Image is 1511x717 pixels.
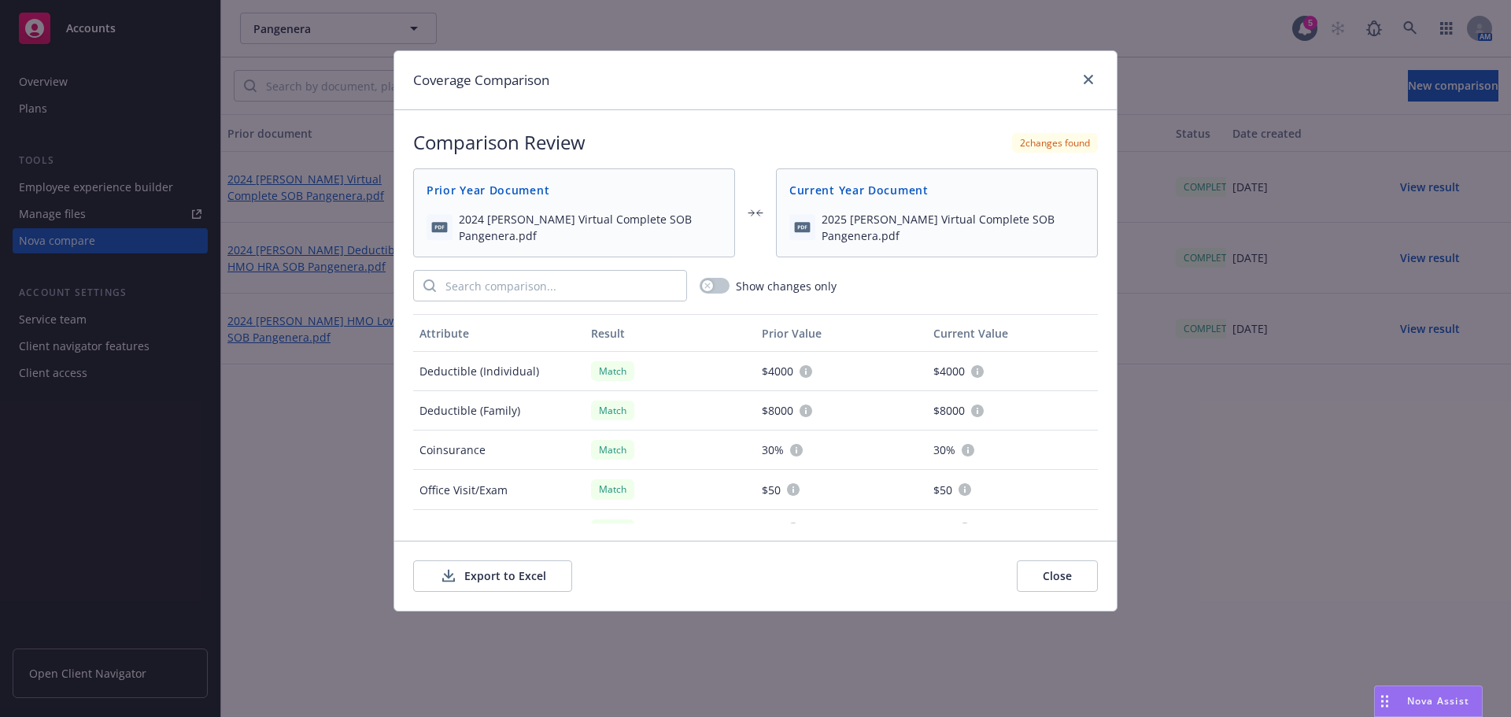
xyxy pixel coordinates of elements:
span: $50 [933,521,952,538]
span: Show changes only [736,278,837,294]
span: 2025 [PERSON_NAME] Virtual Complete SOB Pangenera.pdf [822,211,1084,244]
a: close [1079,70,1098,89]
div: Attribute [419,325,578,342]
div: Outpatient Specialist Visit [413,510,585,549]
div: Match [591,519,634,539]
button: Attribute [413,314,585,352]
div: Match [591,440,634,460]
span: Prior Year Document [427,182,722,198]
svg: Search [423,279,436,292]
div: Drag to move [1375,686,1395,716]
span: $4000 [933,363,965,379]
button: Current Value [927,314,1099,352]
div: Office Visit/Exam [413,470,585,509]
div: Match [591,401,634,420]
button: Result [585,314,756,352]
span: $50 [762,482,781,498]
span: $8000 [933,402,965,419]
div: Result [591,325,750,342]
span: Nova Assist [1407,694,1469,708]
span: $8000 [762,402,793,419]
div: Prior Value [762,325,921,342]
div: Deductible (Family) [413,391,585,431]
span: 30% [762,442,784,458]
span: 30% [933,442,955,458]
div: Deductible (Individual) [413,352,585,391]
button: Prior Value [755,314,927,352]
div: Match [591,361,634,381]
span: 2024 [PERSON_NAME] Virtual Complete SOB Pangenera.pdf [459,211,722,244]
span: $50 [762,521,781,538]
span: Current Year Document [789,182,1084,198]
button: Nova Assist [1374,686,1483,717]
button: Close [1017,560,1098,592]
span: $50 [933,482,952,498]
div: 2 changes found [1012,133,1098,153]
div: Match [591,479,634,499]
button: Export to Excel [413,560,572,592]
input: Search comparison... [436,271,686,301]
span: $4000 [762,363,793,379]
div: Current Value [933,325,1092,342]
h1: Coverage Comparison [413,70,549,91]
h2: Comparison Review [413,129,586,156]
div: Coinsurance [413,431,585,470]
